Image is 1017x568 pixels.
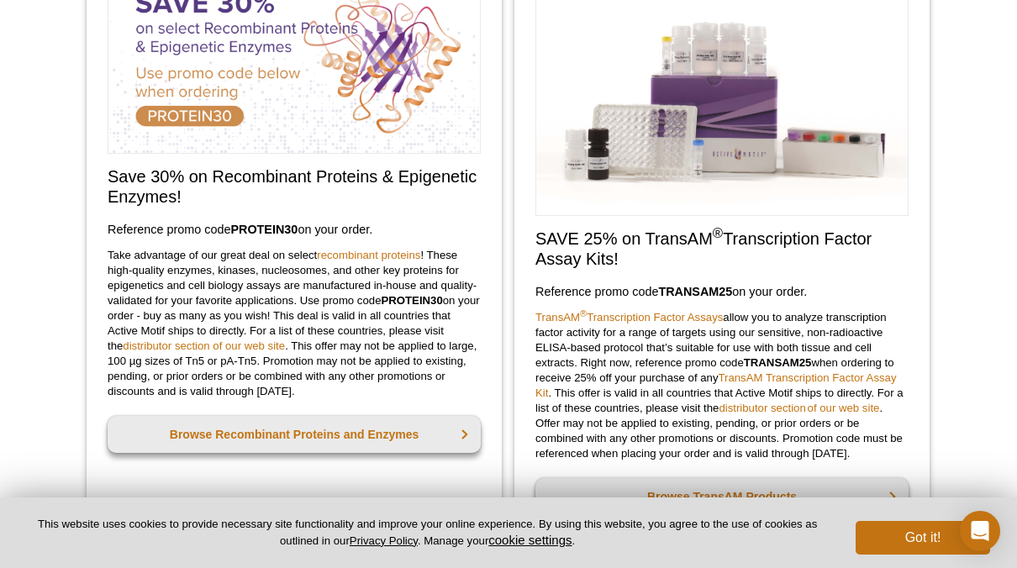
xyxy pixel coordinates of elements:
[108,219,481,239] h3: Reference promo code on your order.
[230,223,298,236] strong: PROTEIN30
[744,356,812,369] strong: TRANSAM25
[488,533,572,547] button: cookie settings
[535,310,909,461] p: allow you to analyze transcription factor activity for a range of targets using our sensitive, no...
[535,311,723,323] a: TransAM®Transcription Factor Assays
[27,517,828,549] p: This website uses cookies to provide necessary site functionality and improve your online experie...
[713,225,723,241] sup: ®
[535,281,909,302] h3: Reference promo code on your order.
[108,166,481,207] h2: Save 30% on Recombinant Proteins & Epigenetic Enzymes!
[350,534,418,547] a: Privacy Policy
[856,521,990,555] button: Got it!
[123,339,285,352] a: distributor section of our web site
[108,416,481,453] a: Browse Recombinant Proteins and Enzymes
[535,478,909,515] a: Browse TransAM Products
[108,248,481,399] p: Take advantage of our great deal on select ! These high-quality enzymes, kinases, nucleosomes, an...
[960,511,1000,551] div: Open Intercom Messenger
[719,402,879,414] a: distributor section of our web site
[580,308,587,318] sup: ®
[535,229,909,269] h2: SAVE 25% on TransAM Transcription Factor Assay Kits!
[317,249,420,261] a: recombinant proteins
[535,371,897,399] a: TransAM Transcription Factor Assay Kit
[381,294,442,307] strong: PROTEIN30
[658,285,732,298] strong: TRANSAM25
